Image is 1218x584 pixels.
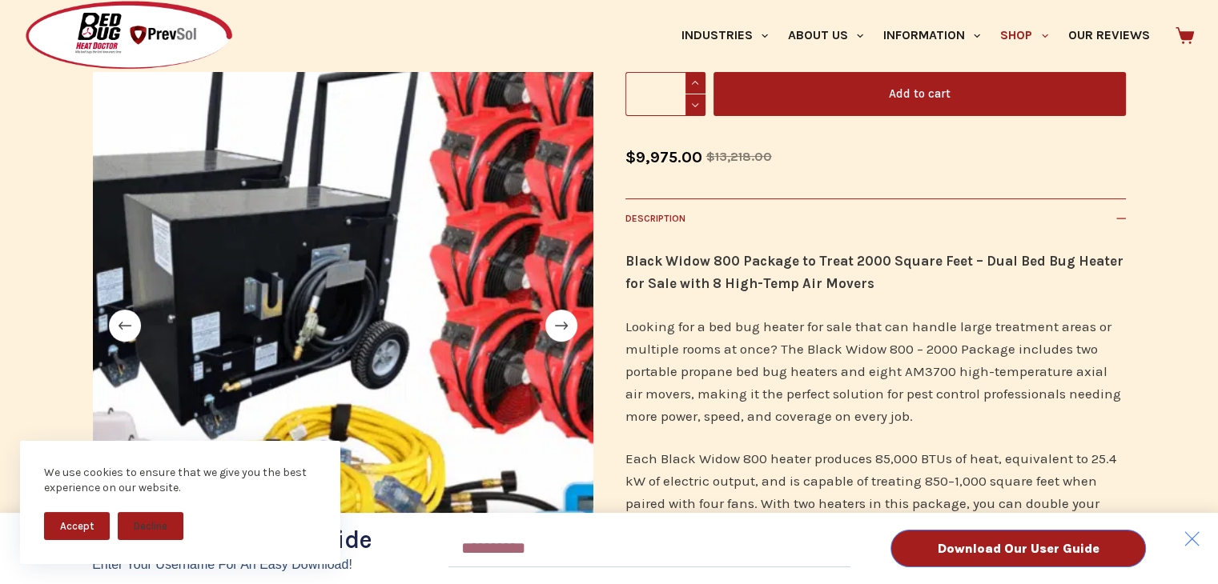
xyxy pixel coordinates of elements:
button: Open LiveChat chat widget [13,6,61,54]
button: Download Our User Guide [890,530,1145,567]
button: Accept [44,512,110,540]
div: We use cookies to ensure that we give you the best experience on our website. [44,465,316,496]
button: Decline [118,512,183,540]
span: Download Our User Guide [937,542,1099,555]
